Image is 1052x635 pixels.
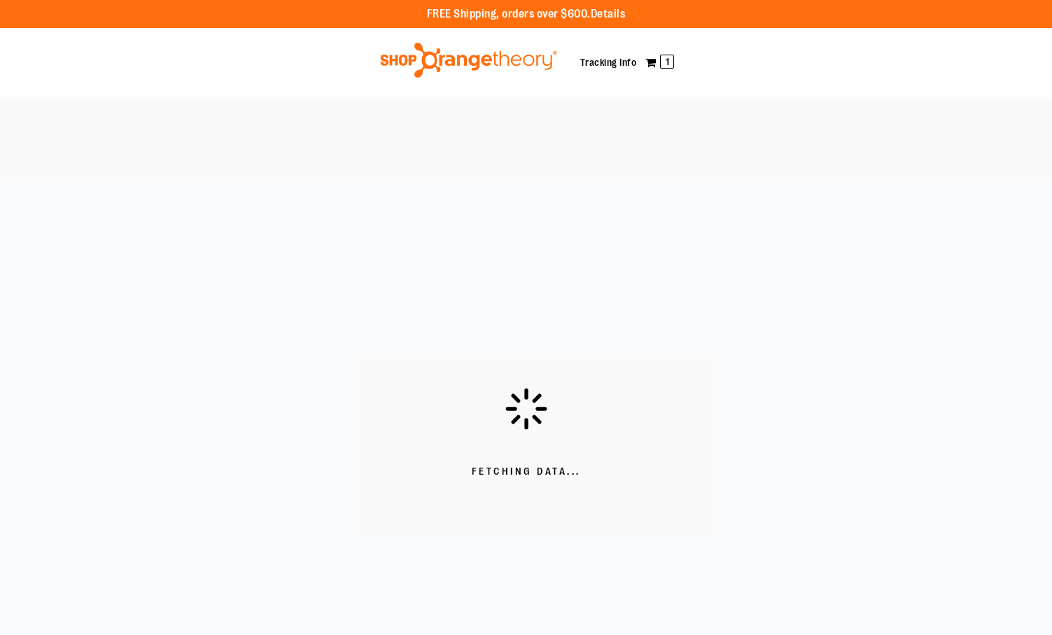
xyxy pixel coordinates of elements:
[591,8,626,20] a: Details
[378,43,559,78] img: Shop Orangetheory
[660,55,674,69] span: 1
[472,465,581,479] span: Fetching Data...
[580,57,637,68] a: Tracking Info
[427,6,626,22] p: FREE Shipping, orders over $600.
